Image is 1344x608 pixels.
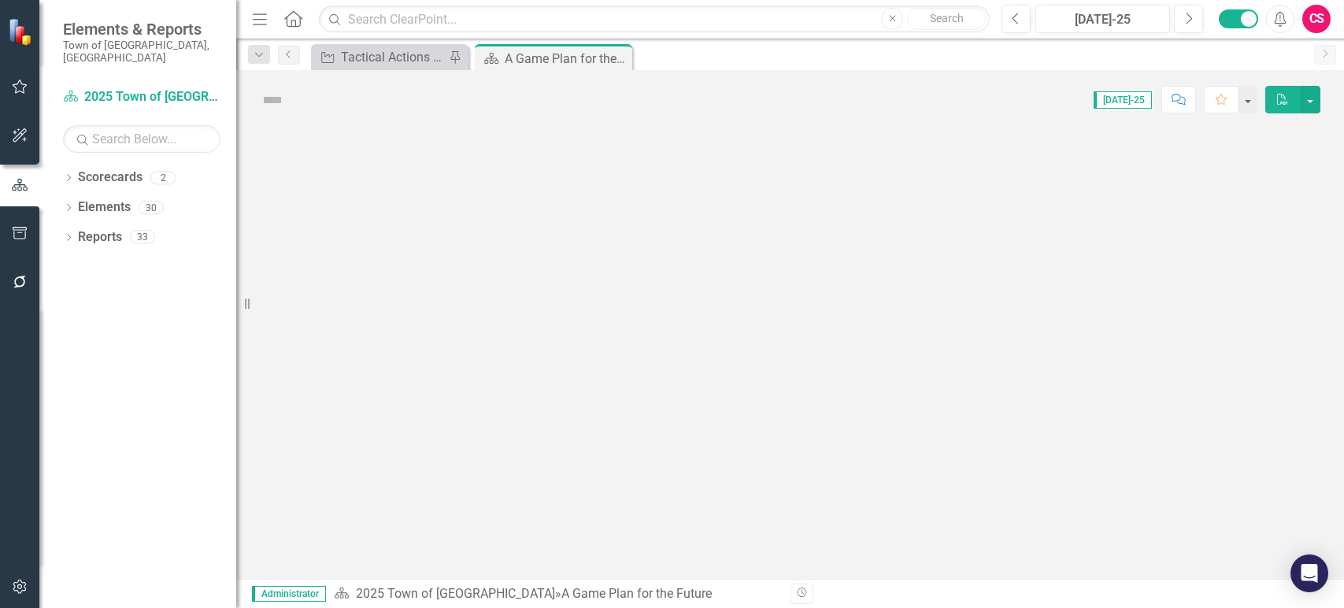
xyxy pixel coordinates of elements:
[930,12,964,24] span: Search
[1041,10,1164,29] div: [DATE]-25
[63,125,220,153] input: Search Below...
[252,586,326,602] span: Administrator
[341,47,445,67] div: Tactical Actions and Milestones
[78,228,122,247] a: Reports
[150,171,176,184] div: 2
[356,586,555,601] a: 2025 Town of [GEOGRAPHIC_DATA]
[63,20,220,39] span: Elements & Reports
[260,87,285,113] img: Not Defined
[1302,5,1331,33] button: CS
[63,88,220,106] a: 2025 Town of [GEOGRAPHIC_DATA]
[561,586,712,601] div: A Game Plan for the Future
[78,169,143,187] a: Scorecards
[1035,5,1170,33] button: [DATE]-25
[315,47,445,67] a: Tactical Actions and Milestones
[1094,91,1152,109] span: [DATE]-25
[63,39,220,65] small: Town of [GEOGRAPHIC_DATA], [GEOGRAPHIC_DATA]
[130,231,155,244] div: 33
[8,18,35,46] img: ClearPoint Strategy
[78,198,131,217] a: Elements
[334,585,778,603] div: »
[1290,554,1328,592] div: Open Intercom Messenger
[139,201,164,214] div: 30
[907,8,986,30] button: Search
[505,49,628,69] div: A Game Plan for the Future
[319,6,990,33] input: Search ClearPoint...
